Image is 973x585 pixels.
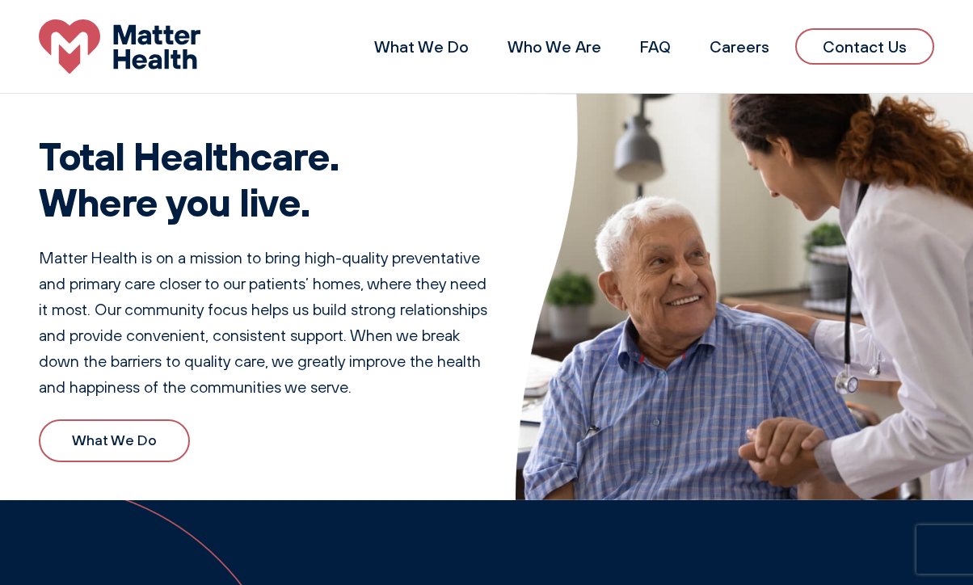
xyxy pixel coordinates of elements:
[374,36,469,57] a: What We Do
[795,28,934,65] a: Contact Us
[640,36,671,57] a: FAQ
[508,36,601,57] a: Who We Are
[39,245,496,400] p: Matter Health is on a mission to bring high-quality preventative and primary care closer to our p...
[39,133,496,225] h1: Total Healthcare. Where you live.
[39,419,190,462] a: What We Do
[710,36,769,57] a: Careers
